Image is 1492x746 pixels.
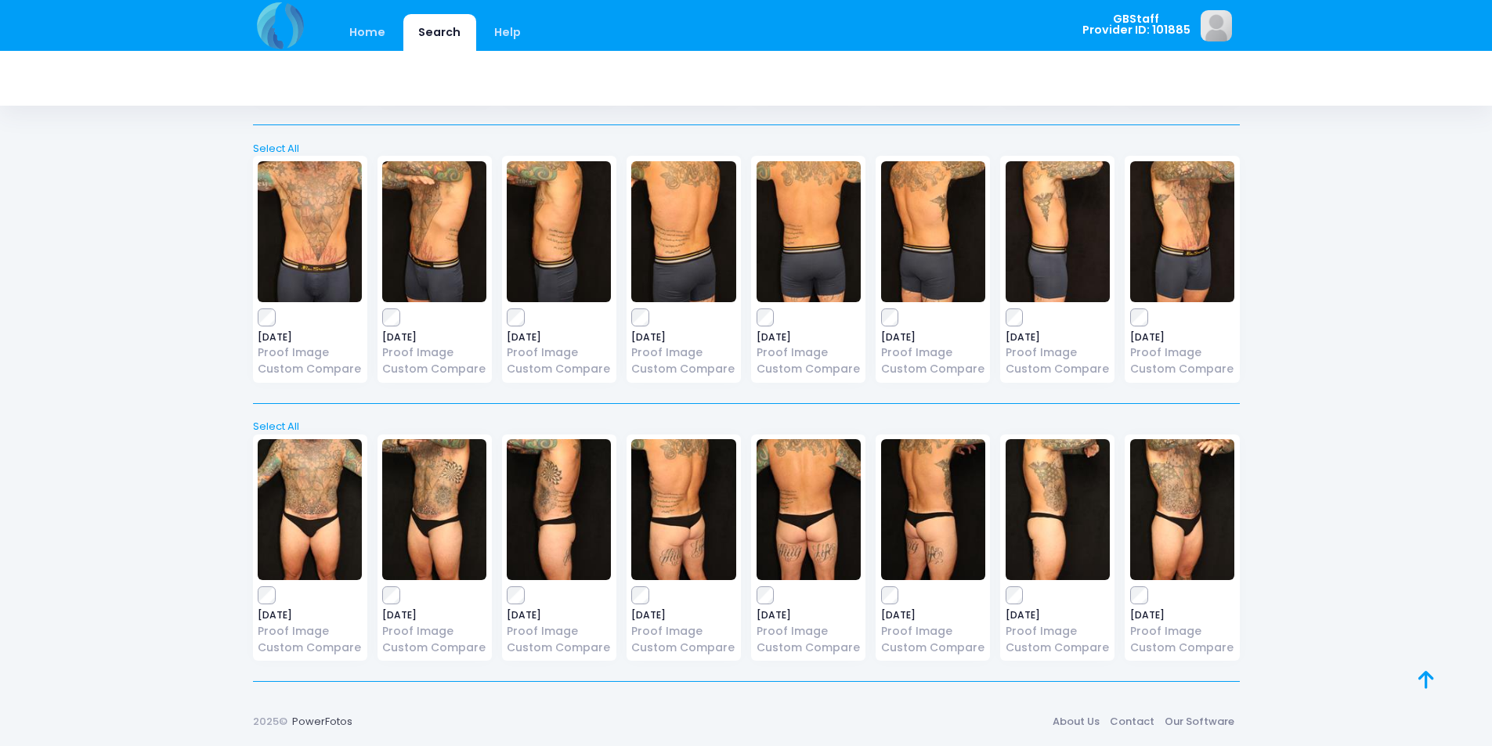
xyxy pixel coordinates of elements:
[757,344,861,361] a: Proof Image
[1082,13,1190,36] span: GBStaff Provider ID: 101885
[258,361,362,377] a: Custom Compare
[507,333,611,342] span: [DATE]
[1006,439,1110,580] img: image
[258,623,362,640] a: Proof Image
[1006,623,1110,640] a: Proof Image
[1006,611,1110,620] span: [DATE]
[479,14,536,51] a: Help
[631,611,735,620] span: [DATE]
[507,361,611,377] a: Custom Compare
[1130,344,1234,361] a: Proof Image
[382,344,486,361] a: Proof Image
[757,611,861,620] span: [DATE]
[1130,361,1234,377] a: Custom Compare
[631,640,735,656] a: Custom Compare
[757,161,861,302] img: image
[881,161,985,302] img: image
[1160,708,1240,736] a: Our Software
[757,361,861,377] a: Custom Compare
[1105,708,1160,736] a: Contact
[1006,333,1110,342] span: [DATE]
[258,640,362,656] a: Custom Compare
[881,439,985,580] img: image
[757,333,861,342] span: [DATE]
[507,439,611,580] img: image
[1006,344,1110,361] a: Proof Image
[334,14,401,51] a: Home
[1201,10,1232,41] img: image
[631,344,735,361] a: Proof Image
[247,419,1245,434] a: Select All
[507,623,611,640] a: Proof Image
[1130,333,1234,342] span: [DATE]
[881,640,985,656] a: Custom Compare
[881,344,985,361] a: Proof Image
[1006,640,1110,656] a: Custom Compare
[757,439,861,580] img: image
[507,611,611,620] span: [DATE]
[757,623,861,640] a: Proof Image
[382,333,486,342] span: [DATE]
[631,623,735,640] a: Proof Image
[1130,623,1234,640] a: Proof Image
[382,640,486,656] a: Custom Compare
[292,714,352,729] a: PowerFotos
[258,611,362,620] span: [DATE]
[247,141,1245,157] a: Select All
[881,333,985,342] span: [DATE]
[1130,611,1234,620] span: [DATE]
[631,439,735,580] img: image
[403,14,476,51] a: Search
[1048,708,1105,736] a: About Us
[507,640,611,656] a: Custom Compare
[382,623,486,640] a: Proof Image
[382,361,486,377] a: Custom Compare
[258,439,362,580] img: image
[382,161,486,302] img: image
[258,333,362,342] span: [DATE]
[507,344,611,361] a: Proof Image
[631,361,735,377] a: Custom Compare
[631,161,735,302] img: image
[1006,161,1110,302] img: image
[881,361,985,377] a: Custom Compare
[1130,161,1234,302] img: image
[253,714,287,729] span: 2025©
[881,611,985,620] span: [DATE]
[757,640,861,656] a: Custom Compare
[258,161,362,302] img: image
[382,439,486,580] img: image
[1130,640,1234,656] a: Custom Compare
[1006,361,1110,377] a: Custom Compare
[507,161,611,302] img: image
[631,333,735,342] span: [DATE]
[881,623,985,640] a: Proof Image
[1130,439,1234,580] img: image
[258,344,362,361] a: Proof Image
[382,611,486,620] span: [DATE]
